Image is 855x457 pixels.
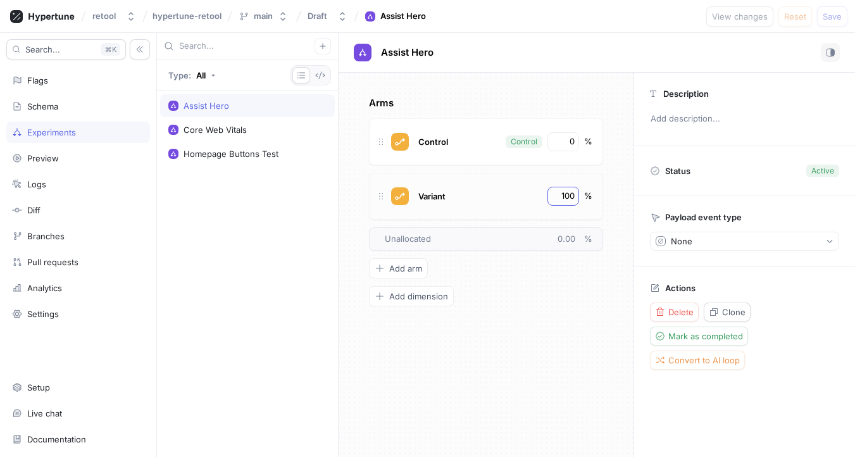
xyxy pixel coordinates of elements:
button: main [234,6,293,27]
div: Active [811,165,834,177]
div: Assist Hero [184,101,229,111]
button: Clone [704,303,751,322]
p: Description [663,89,709,99]
p: Actions [665,283,696,293]
p: Payload event type [665,212,742,222]
span: hypertune-retool [153,11,222,20]
span: Assist Hero [381,47,434,58]
div: Experiments [27,127,76,137]
div: % [584,190,592,203]
span: Convert to AI loop [668,356,740,364]
button: Add dimension [369,286,454,306]
button: Search...K [6,39,126,59]
button: Type: All [164,64,220,86]
div: None [671,236,692,247]
div: Live chat [27,408,62,418]
div: K [101,43,120,56]
p: Type: [168,70,191,80]
div: Schema [27,101,58,111]
p: Status [665,162,690,180]
span: View changes [712,13,768,20]
div: Setup [27,382,50,392]
div: % [584,135,592,148]
div: Control [511,136,537,147]
span: Delete [668,308,694,316]
a: Documentation [6,429,150,450]
div: Assist Hero [380,10,426,23]
button: Save [817,6,847,27]
span: % [584,234,592,244]
div: Draft [308,11,327,22]
div: retool [92,11,116,22]
p: Add description... [645,108,844,130]
span: Clone [722,308,746,316]
button: None [650,232,839,251]
button: Convert to AI loop [650,351,745,370]
span: Unallocated [385,233,431,246]
button: Add arm [369,258,428,279]
span: Add dimension [389,292,448,300]
span: Save [823,13,842,20]
div: Settings [27,309,59,319]
div: Flags [27,75,48,85]
p: Arms [369,96,603,111]
button: Mark as completed [650,327,748,346]
div: All [196,70,206,80]
button: retool [87,6,141,27]
span: Variant [418,191,446,201]
div: Diff [27,205,41,215]
div: Branches [27,231,65,241]
span: Search... [25,46,60,53]
button: View changes [706,6,773,27]
div: Logs [27,179,46,189]
div: Core Web Vitals [184,125,247,135]
div: Homepage Buttons Test [184,149,278,159]
div: Analytics [27,283,62,293]
span: 0.00 [558,234,584,244]
div: Preview [27,153,59,163]
div: Documentation [27,434,86,444]
button: Delete [650,303,699,322]
span: Control [418,137,448,147]
span: Reset [784,13,806,20]
input: Search... [179,40,315,53]
span: Add arm [389,265,422,272]
button: Draft [303,6,353,27]
div: Pull requests [27,257,78,267]
span: Mark as completed [668,332,743,340]
button: Reset [778,6,812,27]
div: main [254,11,273,22]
